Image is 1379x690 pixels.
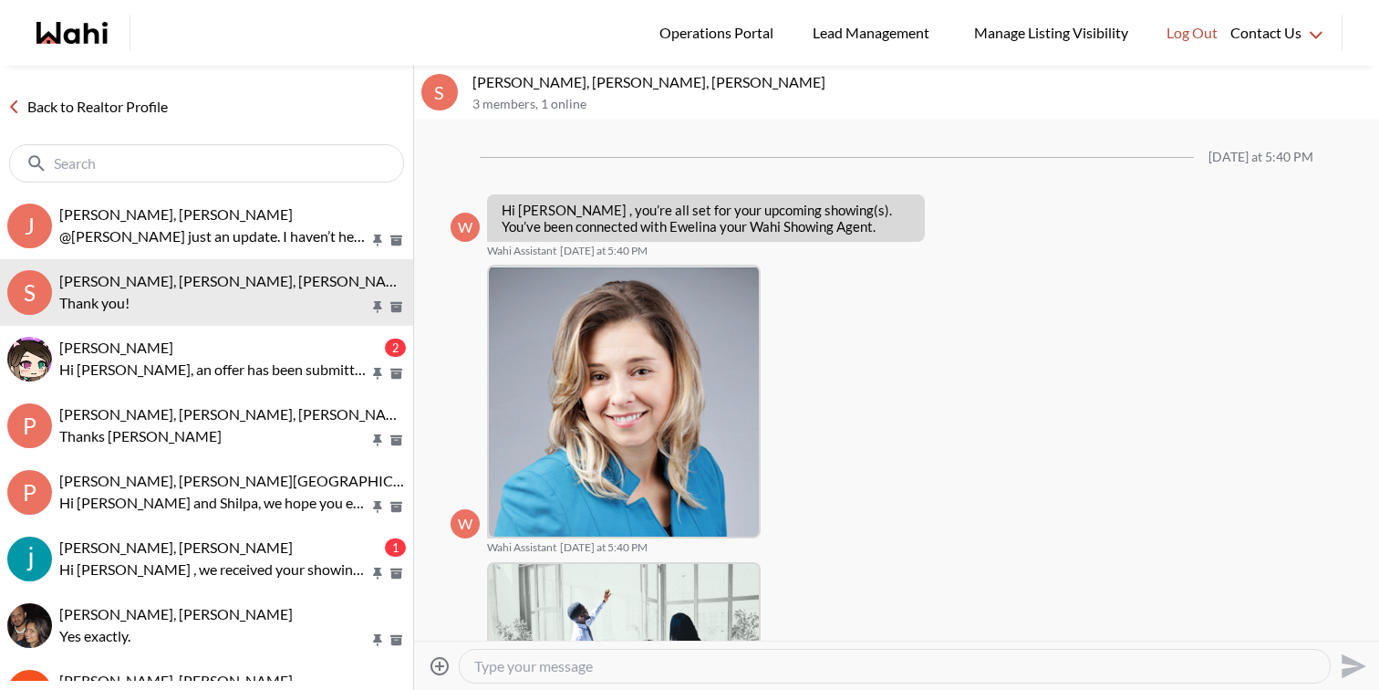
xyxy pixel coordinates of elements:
[369,433,386,448] button: Pin
[369,499,386,515] button: Pin
[969,21,1134,45] span: Manage Listing Visibility
[59,205,293,223] span: [PERSON_NAME], [PERSON_NAME]
[7,603,52,648] img: M
[472,73,1372,91] p: [PERSON_NAME], [PERSON_NAME], [PERSON_NAME]
[387,632,406,648] button: Archive
[451,509,480,538] div: W
[369,632,386,648] button: Pin
[560,244,648,258] time: 2025-09-26T21:40:52.947Z
[369,566,386,581] button: Pin
[7,337,52,382] img: l
[659,21,780,45] span: Operations Portal
[369,299,386,315] button: Pin
[7,270,52,315] div: S
[472,97,1372,112] p: 3 members , 1 online
[451,213,480,242] div: W
[59,605,293,622] span: [PERSON_NAME], [PERSON_NAME]
[387,433,406,448] button: Archive
[369,366,386,382] button: Pin
[7,470,52,515] div: P
[59,339,173,356] span: [PERSON_NAME]
[59,672,293,689] span: [PERSON_NAME], [PERSON_NAME]
[59,405,412,423] span: [PERSON_NAME], [PERSON_NAME], [PERSON_NAME]
[7,537,52,581] img: S
[59,559,369,580] p: Hi [PERSON_NAME] , we received your showing requests - exciting 🎉 . We will be in touch shortly.
[385,538,406,557] div: 1
[369,233,386,248] button: Pin
[7,403,52,448] div: P
[487,244,556,258] span: Wahi Assistant
[1331,645,1372,686] button: Send
[59,292,369,314] p: Thank you!
[59,538,293,556] span: [PERSON_NAME], [PERSON_NAME]
[7,603,52,648] div: Manasi Nimmala, Faraz
[54,154,363,172] input: Search
[59,272,412,289] span: [PERSON_NAME], [PERSON_NAME], [PERSON_NAME]
[421,74,458,110] div: S
[1208,150,1313,165] div: [DATE] at 5:40 PM
[813,21,936,45] span: Lead Management
[474,657,1315,675] textarea: Type your message
[487,540,556,555] span: Wahi Assistant
[59,472,441,489] span: [PERSON_NAME], [PERSON_NAME][GEOGRAPHIC_DATA]
[59,625,369,647] p: Yes exactly.
[502,202,910,235] p: Hi [PERSON_NAME] , you’re all set for your upcoming showing(s). You’ve been connected with Ewelin...
[59,492,369,514] p: Hi [PERSON_NAME] and Shilpa, we hope you enjoyed your showings! Did the properties meet your crit...
[59,425,369,447] p: Thanks [PERSON_NAME]
[59,225,369,247] p: @[PERSON_NAME] just an update. I haven’t heard back from the listing agent yet. I will keep you p...
[36,22,108,44] a: Wahi homepage
[489,267,759,537] img: f74084d07f65d9ed.jpeg
[7,537,52,581] div: Souhel Bally, Faraz
[387,499,406,515] button: Archive
[387,299,406,315] button: Archive
[1166,21,1218,45] span: Log Out
[387,366,406,382] button: Archive
[385,339,406,357] div: 2
[7,204,52,248] div: J
[560,540,648,555] time: 2025-09-26T21:40:53.839Z
[59,359,369,381] p: Hi [PERSON_NAME], an offer has been submitted for [STREET_ADDRESS][PERSON_NAME]. If you’re still ...
[7,337,52,382] div: liuhong chen, Faraz
[387,566,406,581] button: Archive
[387,233,406,248] button: Archive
